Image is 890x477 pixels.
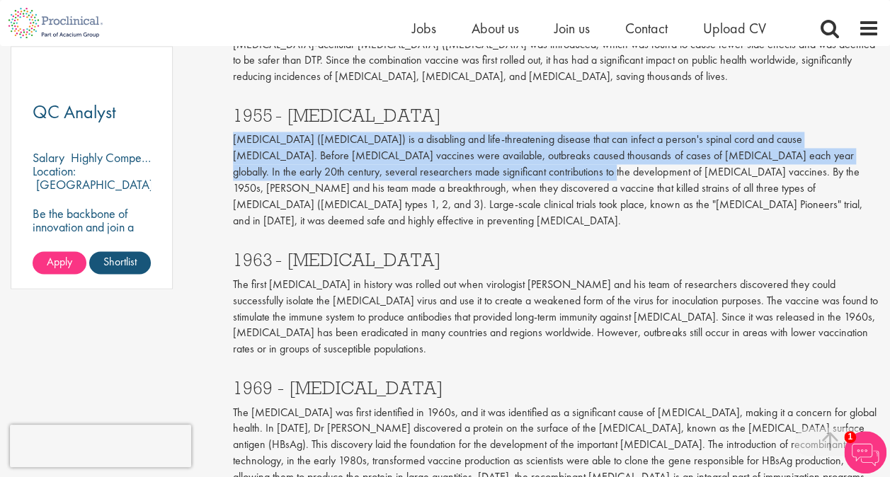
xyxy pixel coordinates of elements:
a: Join us [554,19,590,38]
a: About us [472,19,519,38]
span: Apply [47,254,72,269]
p: [MEDICAL_DATA] ([MEDICAL_DATA]) is a disabling and life-threatening disease that can infect a per... [233,132,879,229]
p: [GEOGRAPHIC_DATA], [GEOGRAPHIC_DATA] [33,176,156,206]
span: Salary [33,149,64,166]
h3: 1963 - [MEDICAL_DATA] [233,251,879,269]
p: Highly Competitive [71,149,165,166]
iframe: reCAPTCHA [10,425,191,467]
span: QC Analyst [33,100,116,124]
p: The first [MEDICAL_DATA] in history was rolled out when virologist [PERSON_NAME] and his team of ... [233,276,879,357]
a: Contact [625,19,668,38]
a: Apply [33,251,86,274]
a: Upload CV [703,19,766,38]
a: Shortlist [89,251,151,274]
img: Chatbot [844,431,886,473]
span: Location: [33,163,76,179]
span: 1 [844,431,856,443]
p: Be the backbone of innovation and join a leading pharmaceutical company to help keep life-changin... [33,207,151,287]
h3: 1955 - [MEDICAL_DATA] [233,106,879,125]
a: QC Analyst [33,103,151,121]
a: Jobs [412,19,436,38]
h3: 1969 - [MEDICAL_DATA] [233,378,879,396]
